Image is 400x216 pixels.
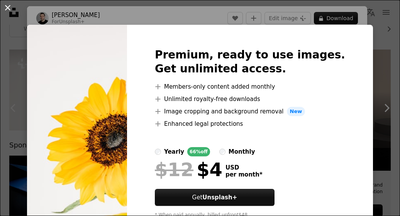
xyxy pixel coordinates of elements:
button: GetUnsplash+ [155,189,275,206]
span: USD [225,164,263,171]
li: Enhanced legal protections [155,119,345,129]
strong: Unsplash+ [202,194,237,201]
li: Members-only content added monthly [155,82,345,91]
input: monthly [219,149,225,155]
li: Unlimited royalty-free downloads [155,94,345,104]
div: monthly [229,147,255,156]
h2: Premium, ready to use images. Get unlimited access. [155,48,345,76]
div: 66% off [187,147,210,156]
span: $12 [155,159,193,180]
div: $4 [155,159,222,180]
input: yearly66%off [155,149,161,155]
span: New [287,107,305,116]
div: yearly [164,147,184,156]
li: Image cropping and background removal [155,107,345,116]
span: per month * [225,171,263,178]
